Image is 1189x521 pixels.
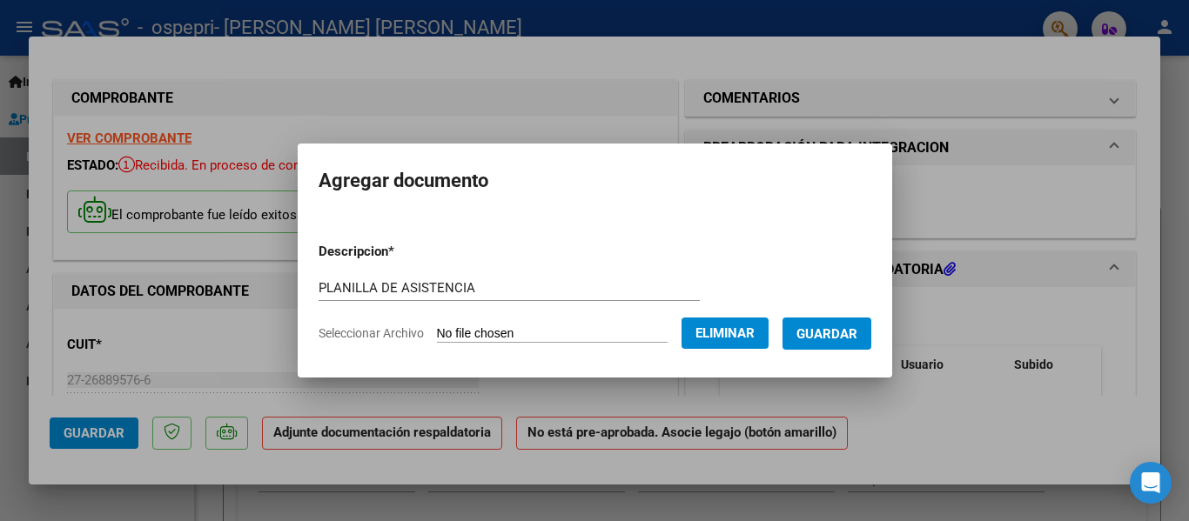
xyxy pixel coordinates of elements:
[783,317,871,350] button: Guardar
[319,242,485,262] p: Descripcion
[682,317,769,349] button: Eliminar
[319,326,424,340] span: Seleccionar Archivo
[695,325,755,341] span: Eliminar
[319,164,871,197] h2: Agregar documento
[1130,462,1172,504] div: Open Intercom Messenger
[796,326,857,342] span: Guardar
